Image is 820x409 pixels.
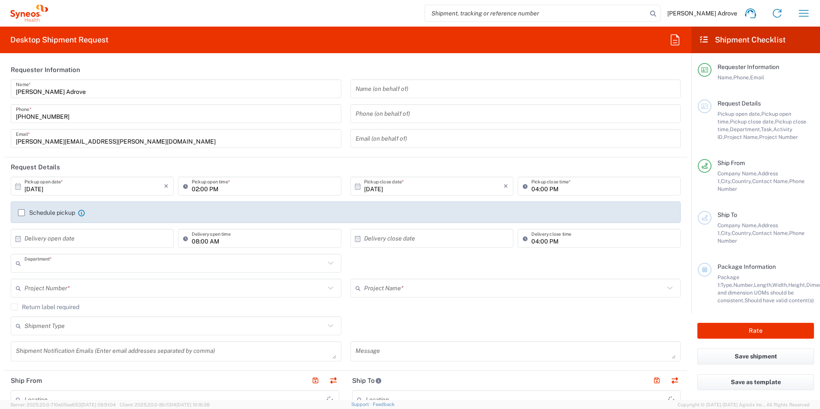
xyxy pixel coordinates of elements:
span: Length, [754,282,772,288]
span: Contact Name, [752,178,789,184]
span: Height, [788,282,806,288]
span: Type, [721,282,733,288]
span: Server: 2025.20.0-710e05ee653 [10,402,116,407]
span: Should have valid content(s) [745,297,814,304]
span: Country, [732,178,752,184]
span: Ship To [717,211,737,218]
button: Rate [697,323,814,339]
span: Requester Information [717,63,779,70]
span: Pickup open date, [717,111,761,117]
span: Phone, [733,74,750,81]
a: Support [351,402,373,407]
span: Name, [717,74,733,81]
span: [DATE] 09:51:04 [81,402,116,407]
span: Company Name, [717,222,758,229]
span: Country, [732,230,752,236]
label: Return label required [11,304,79,310]
span: Pickup close date, [730,118,775,125]
button: Save as template [697,374,814,390]
span: Project Number [759,134,798,140]
span: Copyright © [DATE]-[DATE] Agistix Inc., All Rights Reserved [678,401,810,409]
span: [PERSON_NAME] Adrove [667,9,737,17]
h2: Desktop Shipment Request [10,35,109,45]
span: Number, [733,282,754,288]
span: Package Information [717,263,776,270]
span: Ship From [717,159,745,166]
a: Feedback [373,402,395,407]
i: × [164,179,169,193]
span: Task, [761,126,773,132]
h2: Requester Information [11,66,80,74]
h2: Request Details [11,163,60,171]
span: Project Name, [724,134,759,140]
span: City, [721,230,732,236]
span: Email [750,74,764,81]
label: Schedule pickup [18,209,75,216]
span: Department, [730,126,761,132]
span: City, [721,178,732,184]
span: Package 1: [717,274,739,288]
span: Contact Name, [752,230,789,236]
span: [DATE] 10:16:38 [176,402,210,407]
i: × [503,179,508,193]
span: Company Name, [717,170,758,177]
span: Width, [772,282,788,288]
span: Request Details [717,100,761,107]
span: Client: 2025.20.0-8b113f4 [120,402,210,407]
h2: Ship From [11,376,42,385]
h2: Shipment Checklist [699,35,786,45]
input: Shipment, tracking or reference number [425,5,647,21]
button: Save shipment [697,349,814,364]
h2: Ship To [352,376,382,385]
